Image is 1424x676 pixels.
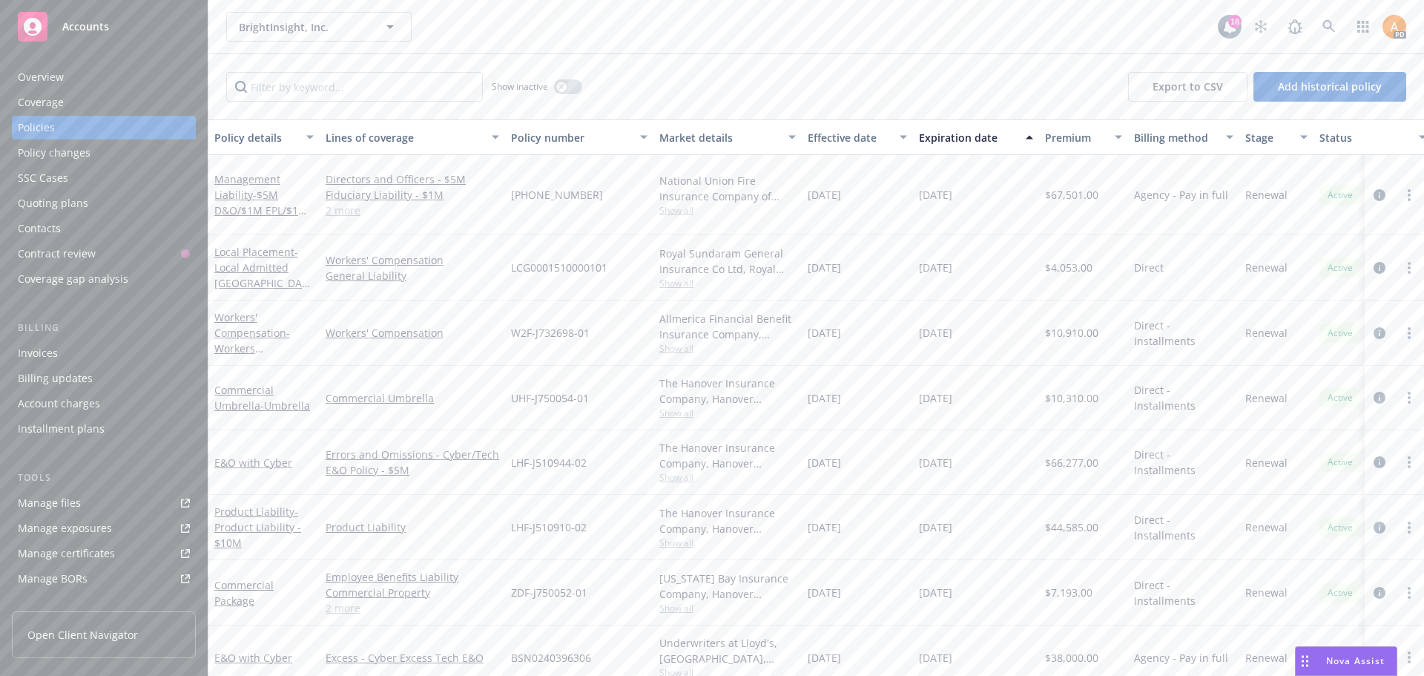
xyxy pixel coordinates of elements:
span: ZDF-J750052-01 [511,585,587,600]
span: [DATE] [808,187,841,203]
span: Active [1325,391,1355,404]
span: Show inactive [492,80,548,93]
a: Manage certificates [12,542,196,565]
span: Show all [659,407,796,419]
span: [DATE] [808,260,841,275]
div: Lines of coverage [326,130,483,145]
a: Commercial Umbrella [214,383,310,413]
div: Contacts [18,217,61,240]
span: [DATE] [919,390,952,406]
span: Renewal [1245,325,1288,341]
span: - Local Admitted [GEOGRAPHIC_DATA] Policies - GL & WC [214,245,310,321]
a: Contacts [12,217,196,240]
a: Quoting plans [12,191,196,215]
div: The Hanover Insurance Company, Hanover Insurance Group [659,440,796,471]
a: Stop snowing [1246,12,1276,42]
div: Quoting plans [18,191,88,215]
input: Filter by keyword... [226,72,483,102]
span: LHF-J510944-02 [511,455,587,470]
span: Active [1325,456,1355,469]
div: Policy number [511,130,631,145]
a: Manage BORs [12,567,196,591]
div: Manage files [18,491,81,515]
span: Active [1325,586,1355,600]
span: [DATE] [808,585,841,600]
a: Coverage [12,91,196,114]
span: $7,193.00 [1045,585,1092,600]
div: Billing updates [18,367,93,390]
span: Show all [659,204,796,217]
button: Effective date [802,119,913,155]
span: Nova Assist [1326,654,1385,667]
a: Accounts [12,6,196,47]
span: Agency - Pay in full [1134,650,1228,666]
span: $67,501.00 [1045,187,1098,203]
div: Policies [18,116,55,140]
span: BSN0240396306 [511,650,591,666]
a: more [1400,324,1418,342]
div: Premium [1045,130,1106,145]
div: [US_STATE] Bay Insurance Company, Hanover Insurance Group [659,571,796,602]
div: Installment plans [18,417,105,441]
a: Manage exposures [12,516,196,540]
span: - Workers Compensation [214,326,290,371]
a: more [1400,519,1418,536]
span: [DATE] [919,325,952,341]
span: [DATE] [808,325,841,341]
a: Workers' Compensation [214,310,290,371]
span: - Product Liability - $10M [214,505,301,550]
div: Policy details [214,130,297,145]
div: Allmerica Financial Benefit Insurance Company, Hanover Insurance Group [659,311,796,342]
div: Underwriters at Lloyd's, [GEOGRAPHIC_DATA], [PERSON_NAME] of London, CFC Underwriting, Amwins [659,635,796,666]
span: [DATE] [808,650,841,666]
span: Open Client Navigator [27,627,138,643]
span: [DATE] [919,519,952,535]
button: Premium [1039,119,1128,155]
a: Installment plans [12,417,196,441]
div: Billing method [1134,130,1217,145]
button: Billing method [1128,119,1239,155]
a: circleInformation [1371,519,1388,536]
span: Active [1325,261,1355,275]
button: Policy details [208,119,320,155]
div: Overview [18,65,64,89]
a: circleInformation [1371,584,1388,602]
div: Billing [12,321,196,335]
div: Manage certificates [18,542,115,565]
div: 18 [1228,15,1242,28]
a: Invoices [12,341,196,365]
span: Agency - Pay in full [1134,187,1228,203]
span: [DATE] [808,390,841,406]
div: Manage exposures [18,516,112,540]
span: [DATE] [919,187,952,203]
span: BrightInsight, Inc. [239,19,367,35]
a: more [1400,649,1418,666]
a: Employee Benefits Liability [326,569,499,585]
button: Add historical policy [1253,72,1406,102]
span: $10,310.00 [1045,390,1098,406]
button: Lines of coverage [320,119,505,155]
a: Product Liability [326,519,499,535]
span: - Umbrella [260,398,310,413]
div: Expiration date [919,130,1017,145]
div: Manage BORs [18,567,88,591]
span: Add historical policy [1278,79,1382,93]
button: Policy number [505,119,653,155]
img: photo [1382,15,1406,39]
button: BrightInsight, Inc. [226,12,412,42]
span: UHF-J750054-01 [511,390,589,406]
span: [DATE] [808,455,841,470]
span: Active [1325,188,1355,202]
span: - $5M D&O/$1M EPL/$1M FID/$1M Crime [214,188,308,233]
span: Direct [1134,260,1164,275]
div: Royal Sundaram General Insurance Co Ltd, Royal Sundaram General Insurance Co Ltd, Hanover Insuran... [659,246,796,277]
span: Renewal [1245,650,1288,666]
a: Product Liability [214,505,301,550]
div: Coverage gap analysis [18,267,128,291]
span: Show all [659,471,796,484]
a: Workers' Compensation [326,252,499,268]
a: Manage files [12,491,196,515]
span: Direct - Installments [1134,512,1233,543]
div: SSC Cases [18,166,68,190]
button: Market details [653,119,802,155]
